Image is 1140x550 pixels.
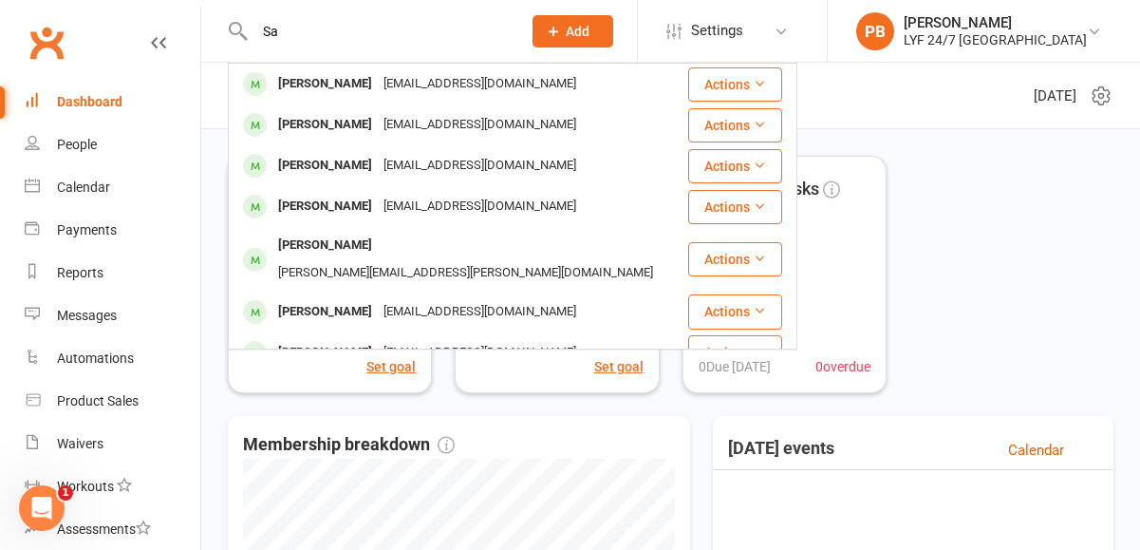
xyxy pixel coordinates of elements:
[378,298,582,326] div: [EMAIL_ADDRESS][DOMAIN_NAME]
[25,81,200,123] a: Dashboard
[25,380,200,423] a: Product Sales
[378,193,582,220] div: [EMAIL_ADDRESS][DOMAIN_NAME]
[19,485,65,531] iframe: Intercom live chat
[25,209,200,252] a: Payments
[272,339,378,367] div: [PERSON_NAME]
[57,94,122,109] div: Dashboard
[1008,439,1064,462] a: Calendar
[688,294,782,329] button: Actions
[57,479,114,494] div: Workouts
[272,111,378,139] div: [PERSON_NAME]
[25,123,200,166] a: People
[243,431,455,459] span: Membership breakdown
[378,339,582,367] div: [EMAIL_ADDRESS][DOMAIN_NAME]
[272,193,378,220] div: [PERSON_NAME]
[904,31,1087,48] div: LYF 24/7 [GEOGRAPHIC_DATA]
[25,337,200,380] a: Automations
[272,70,378,98] div: [PERSON_NAME]
[25,294,200,337] a: Messages
[272,259,659,287] div: [PERSON_NAME][EMAIL_ADDRESS][PERSON_NAME][DOMAIN_NAME]
[25,252,200,294] a: Reports
[57,436,103,451] div: Waivers
[533,15,613,47] button: Add
[25,465,200,508] a: Workouts
[688,149,782,183] button: Actions
[378,152,582,180] div: [EMAIL_ADDRESS][DOMAIN_NAME]
[688,242,782,276] button: Actions
[57,351,134,366] div: Automations
[23,19,70,66] a: Clubworx
[688,190,782,224] button: Actions
[249,18,508,45] input: Search...
[57,222,117,237] div: Payments
[728,439,834,462] h3: [DATE] events
[57,308,117,323] div: Messages
[58,485,73,501] span: 1
[378,70,582,98] div: [EMAIL_ADDRESS][DOMAIN_NAME]
[378,111,582,139] div: [EMAIL_ADDRESS][DOMAIN_NAME]
[57,522,151,537] div: Assessments
[272,298,378,326] div: [PERSON_NAME]
[699,356,771,377] span: 0 Due [DATE]
[57,137,97,152] div: People
[25,166,200,209] a: Calendar
[815,356,870,377] span: 0 overdue
[688,67,782,102] button: Actions
[57,393,139,408] div: Product Sales
[25,423,200,465] a: Waivers
[566,24,589,39] span: Add
[688,335,782,370] button: Actions
[688,108,782,142] button: Actions
[594,356,644,377] button: Set goal
[691,9,743,52] span: Settings
[272,152,378,180] div: [PERSON_NAME]
[1034,85,1076,107] span: [DATE]
[856,12,894,50] div: PB
[57,265,103,280] div: Reports
[366,356,416,377] button: Set goal
[272,232,378,259] div: [PERSON_NAME]
[904,14,1087,31] div: [PERSON_NAME]
[57,180,110,195] div: Calendar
